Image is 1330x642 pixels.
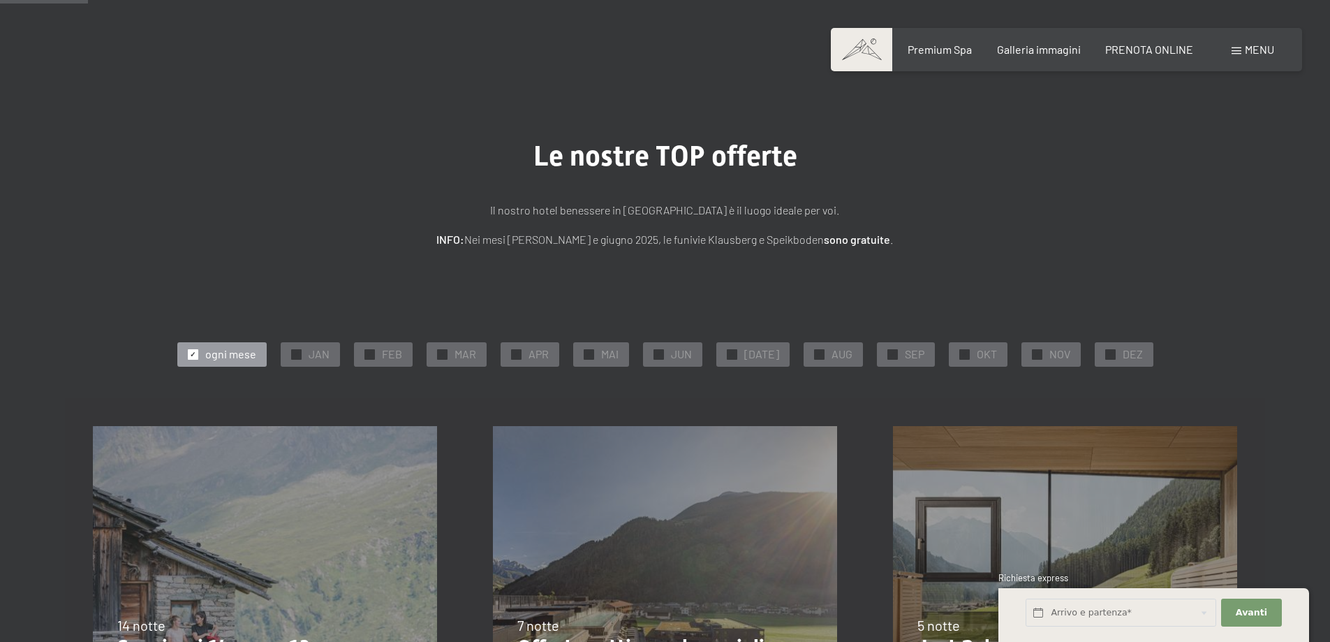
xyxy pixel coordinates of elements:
span: ✓ [1107,349,1113,359]
span: ✓ [513,349,519,359]
span: MAR [455,346,476,362]
span: ✓ [190,349,195,359]
span: ✓ [1034,349,1040,359]
a: Premium Spa [908,43,972,56]
span: JUN [671,346,692,362]
a: Galleria immagini [997,43,1081,56]
span: ✓ [816,349,822,359]
span: ✓ [889,349,895,359]
span: JAN [309,346,330,362]
span: ogni mese [205,346,256,362]
span: FEB [382,346,402,362]
p: Il nostro hotel benessere in [GEOGRAPHIC_DATA] è il luogo ideale per voi. [316,201,1014,219]
span: Avanti [1236,606,1267,619]
span: MAI [601,346,619,362]
span: [DATE] [744,346,779,362]
strong: sono gratuite [824,233,890,246]
a: PRENOTA ONLINE [1105,43,1193,56]
span: 5 notte [917,617,960,634]
span: Menu [1245,43,1274,56]
span: ✓ [961,349,967,359]
span: AUG [832,346,852,362]
span: DEZ [1123,346,1143,362]
span: ✓ [586,349,591,359]
span: ✓ [293,349,299,359]
span: ✓ [656,349,661,359]
span: SEP [905,346,924,362]
span: ✓ [729,349,734,359]
span: 7 notte [517,617,559,634]
span: OKT [977,346,997,362]
span: ✓ [439,349,445,359]
span: Le nostre TOP offerte [533,140,797,173]
button: Avanti [1221,599,1281,627]
span: NOV [1049,346,1070,362]
span: Richiesta express [998,572,1068,583]
span: APR [529,346,549,362]
span: 14 notte [117,617,165,634]
p: Nei mesi [PERSON_NAME] e giugno 2025, le funivie Klausberg e Speikboden . [316,231,1014,249]
span: ✓ [367,349,372,359]
strong: INFO: [436,233,464,246]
